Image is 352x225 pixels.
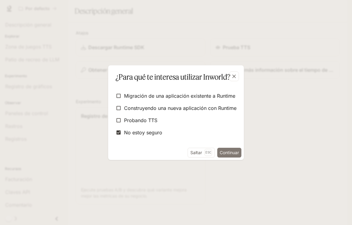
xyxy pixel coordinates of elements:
font: Migración de una aplicación existente a Runtime [124,93,235,99]
button: SaltarEsc [188,148,215,158]
font: Construyendo una nueva aplicación con Runtime [124,105,237,111]
font: Saltar [190,150,202,155]
font: Continuar [220,150,239,155]
font: ¿Para qué te interesa utilizar Inworld? [116,72,230,82]
button: Continuar [217,148,241,158]
font: Esc [205,150,211,154]
font: No estoy seguro [124,129,162,136]
font: Probando TTS [124,117,157,123]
